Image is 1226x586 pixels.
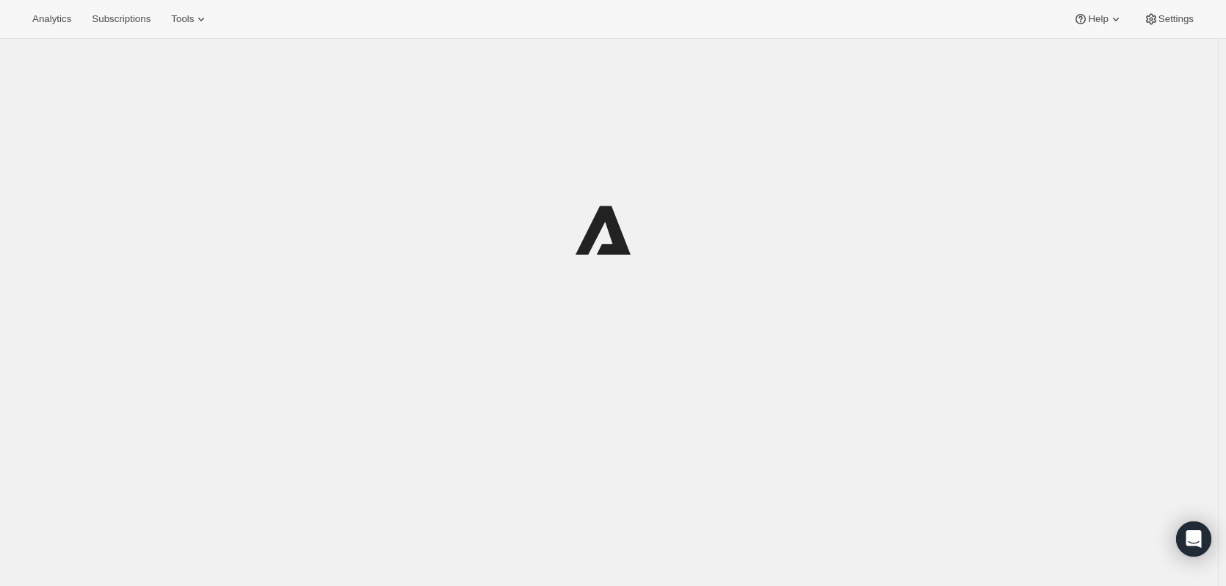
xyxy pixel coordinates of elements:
button: Analytics [23,9,80,29]
span: Analytics [32,13,71,25]
button: Tools [162,9,217,29]
span: Help [1088,13,1108,25]
span: Settings [1158,13,1194,25]
span: Subscriptions [92,13,150,25]
button: Subscriptions [83,9,159,29]
button: Settings [1135,9,1203,29]
div: Open Intercom Messenger [1176,521,1211,557]
button: Help [1064,9,1131,29]
span: Tools [171,13,194,25]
